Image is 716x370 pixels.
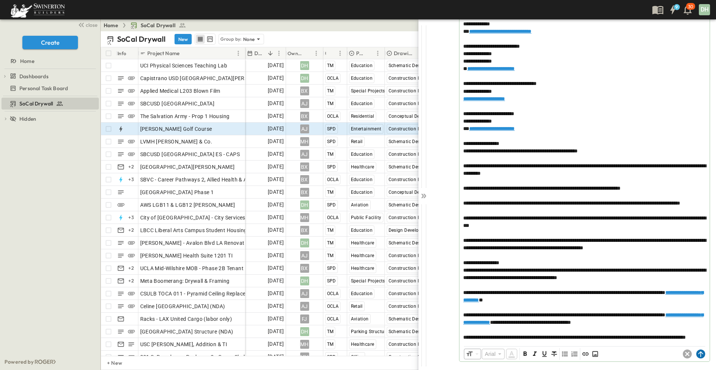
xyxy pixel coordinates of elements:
span: Special Projects [351,278,385,284]
span: Education [351,291,373,296]
span: [DATE] [268,276,284,285]
h6: 9 [675,4,678,10]
span: Applied Medical L203 Blown Film [140,87,220,95]
span: Construction Docs [389,354,428,360]
span: Residential [351,114,374,119]
div: DH [300,74,309,83]
span: [DATE] [268,352,284,361]
span: Office [351,354,363,360]
span: Construction Docs [389,177,428,182]
span: [PERSON_NAME] Health Suite 1201 TI [140,252,233,259]
div: AJ [300,289,309,298]
p: None [243,35,255,43]
button: kanban view [205,35,214,44]
span: Healthcare [351,164,374,170]
span: SBCUSD [GEOGRAPHIC_DATA] ES - CAPS [140,151,240,158]
span: Font Size [466,350,473,358]
span: Conceptual Design [389,114,429,119]
span: [DATE] [268,302,284,310]
span: Education [351,177,373,182]
span: SBCUSD [GEOGRAPHIC_DATA] [140,100,215,107]
span: [PERSON_NAME] Golf Course [140,125,212,133]
div: MH [300,137,309,146]
span: SoCal Drywall [19,100,53,107]
div: DH [300,61,309,70]
div: FJ [300,314,309,323]
button: Sort [365,49,373,57]
button: Menu [373,49,382,58]
div: AJ [300,99,309,108]
span: close [86,21,97,29]
span: [DATE] [268,61,284,70]
div: Owner [288,43,302,64]
button: Sort [181,49,189,57]
span: [DATE] [268,327,284,336]
span: UCLA Mid-Wilshire MOB - Phase 2B Tenant Improvements Floors 1-3 100% SD Budget [140,265,348,272]
span: Healthcare [351,342,374,347]
button: Menu [234,49,243,58]
span: [DATE] [268,112,284,120]
span: OCLA [327,177,339,182]
span: [GEOGRAPHIC_DATA] Phase 1 [140,189,214,196]
div: + 3 [127,175,136,184]
button: Insert Image [591,350,600,358]
span: AWS LGB11 & LGB12 [PERSON_NAME] [140,201,235,209]
span: SPD [327,126,336,132]
span: Schematic Design [389,202,427,208]
div: DH [699,4,710,15]
div: DH [300,276,309,285]
span: [GEOGRAPHIC_DATA][PERSON_NAME] [140,163,235,171]
span: [DATE] [268,314,284,323]
span: Capistrano USD [GEOGRAPHIC_DATA][PERSON_NAME] [140,75,275,82]
span: [DATE] [268,340,284,348]
span: Home [20,57,34,65]
span: [DATE] [268,251,284,260]
div: + 2 [127,162,136,171]
button: Format text as strikethrough [550,350,559,358]
div: BX [300,162,309,171]
span: Public Facility [351,215,381,220]
span: Strikethrough [550,350,559,358]
span: [DATE] [268,200,284,209]
span: Dashboards [19,73,48,80]
div: table view [195,34,216,45]
button: Sort [327,49,336,57]
p: + New [107,359,112,367]
span: SPD [327,354,336,360]
span: [DATE] [268,264,284,272]
span: SPD [327,278,336,284]
div: test [1,82,99,94]
span: Schematic Design [389,316,427,322]
span: Schematic Design [389,240,427,246]
span: Healthcare [351,266,374,271]
span: [DATE] [268,162,284,171]
span: Schematic Design [389,63,427,68]
span: Insert Link (Ctrl + K) [581,350,590,358]
span: Construction Docs [389,215,428,220]
span: Education [351,228,373,233]
span: TM [327,152,334,157]
span: Retail [351,304,363,309]
p: Arial [485,350,496,358]
span: OCLA [327,304,339,309]
span: Schematic Design [389,139,427,144]
p: Due Date [254,50,265,57]
span: Ordered List (Ctrl + Shift + 7) [570,350,579,358]
span: [GEOGRAPHIC_DATA] Structure (NDA) [140,328,233,335]
span: Healthcare [351,240,374,246]
div: AJ [300,150,309,159]
span: OCLA [327,316,339,322]
p: 30 [688,4,693,10]
nav: breadcrumbs [104,22,191,29]
div: Arial [482,349,505,359]
span: Construction Docs [389,253,428,258]
div: BX [300,112,309,121]
span: OCLA [327,114,339,119]
a: Home [104,22,118,29]
div: MH [300,340,309,349]
span: Construction Docs [389,126,428,132]
span: Bold (Ctrl+B) [521,350,530,358]
div: test [1,98,99,110]
div: Owner [286,47,323,59]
